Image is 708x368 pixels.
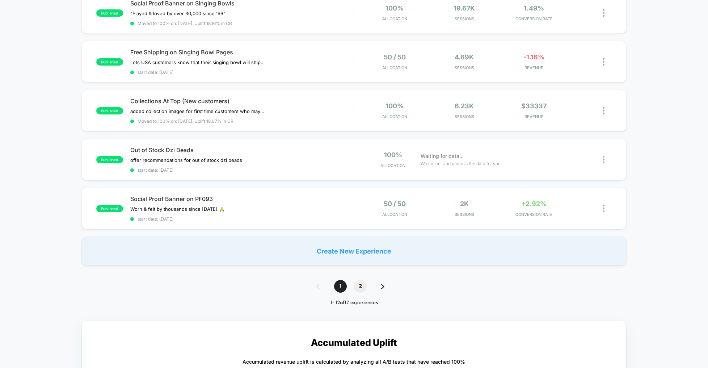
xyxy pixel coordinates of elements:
span: Collections At Top (New customers) [130,97,354,105]
span: REVENUE [501,65,567,70]
span: published [96,156,123,163]
span: Waiting for data... [421,152,464,160]
span: Sessions [431,16,497,21]
span: Moved to 100% on: [DATE] . Uplift: 18.07% in CR [138,118,233,124]
span: "Played & loved by over 30,000 since '99" [130,11,226,16]
span: We collect and process the data for you [421,160,501,167]
span: start date: [DATE] [130,70,354,75]
span: 1.49% [524,4,544,12]
span: $33337 [521,102,547,110]
span: Allocation [382,212,407,217]
span: Worn & felt by thousands since [DATE] 🙏 [130,206,225,212]
span: Out of Stock Dzi Beads [130,146,354,154]
div: Create New Experience [81,237,627,265]
span: Sessions [431,114,497,119]
img: close [603,9,604,17]
div: 1 - 12 of 17 experiences [309,300,399,306]
span: published [96,107,123,114]
span: 100% [384,151,402,159]
span: Allocation [382,65,407,70]
span: REVENUE [501,114,567,119]
span: start date: [DATE] [130,167,354,173]
span: Sessions [431,65,497,70]
p: Accumulated Uplift [311,337,397,348]
span: offer recommendations for out of stock dzi beads [130,157,242,163]
img: close [603,107,604,114]
img: pagination forward [381,284,384,289]
span: Allocation [380,163,405,168]
span: Social Proof Banner on PF093 [130,195,354,202]
span: 100% [385,4,404,12]
img: close [603,156,604,163]
span: Allocation [382,16,407,21]
span: 50 / 50 [384,200,406,208]
span: 19.67k [454,4,475,12]
span: 4.69k [455,53,474,61]
span: added collection images for first time customers who may have trouble navigating the site or know... [130,108,265,114]
span: 50 / 50 [384,53,406,61]
span: published [96,58,123,66]
span: 2 [354,280,367,293]
span: start date: [DATE] [130,216,354,222]
span: published [96,205,123,212]
span: -1.16% [523,53,544,61]
span: Lets USA customers know that their singing﻿ bowl will ship free via 2-3 day mail [130,59,265,65]
span: Sessions [431,212,497,217]
span: 6.23k [455,102,474,110]
span: +2.92% [521,200,547,208]
span: Free Shipping on Singing Bowl Pages [130,49,354,56]
span: 100% [385,102,404,110]
span: CONVERSION RATE [501,212,567,217]
span: 1 [334,280,347,293]
span: published [96,9,123,17]
img: close [603,205,604,212]
span: Allocation [382,114,407,119]
img: close [603,58,604,66]
span: 2k [460,200,469,208]
span: Moved to 100% on: [DATE] . Uplift: 18.16% in CR [138,21,232,26]
span: CONVERSION RATE [501,16,567,21]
